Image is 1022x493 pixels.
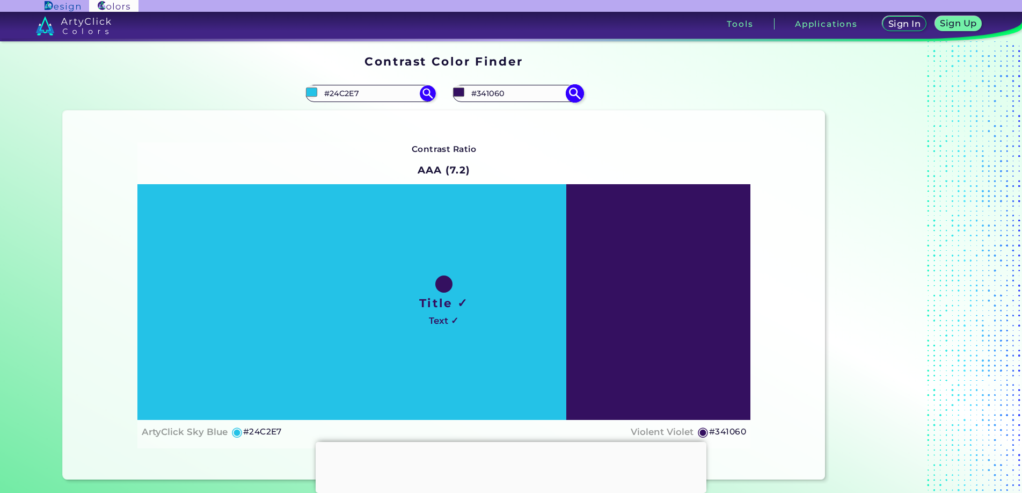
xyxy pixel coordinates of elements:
input: type color 2.. [468,86,567,100]
h2: AAA (7.2) [412,158,475,182]
input: type color 1.. [320,86,420,100]
h4: Text ✓ [429,313,458,329]
iframe: Advertisement [829,51,963,484]
h5: Sign In [887,19,921,28]
h5: #341060 [709,425,746,439]
a: Sign Up [934,16,983,32]
h1: Title ✓ [419,295,469,311]
h5: Sign Up [939,19,978,28]
strong: Contrast Ratio [412,144,477,154]
iframe: Advertisement [316,442,706,490]
h5: #24C2E7 [243,425,282,439]
img: icon search [565,84,584,103]
img: ArtyClick Design logo [45,1,81,11]
a: Sign In [881,16,927,32]
h5: ◉ [697,425,709,438]
img: icon search [420,85,436,102]
img: logo_artyclick_colors_white.svg [36,16,112,35]
h3: Tools [727,20,753,28]
h1: Contrast Color Finder [364,53,523,69]
h4: ArtyClick Sky Blue [142,424,228,440]
h5: ◉ [231,425,243,438]
h4: Violent Violet [631,424,693,440]
h3: Applications [795,20,858,28]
